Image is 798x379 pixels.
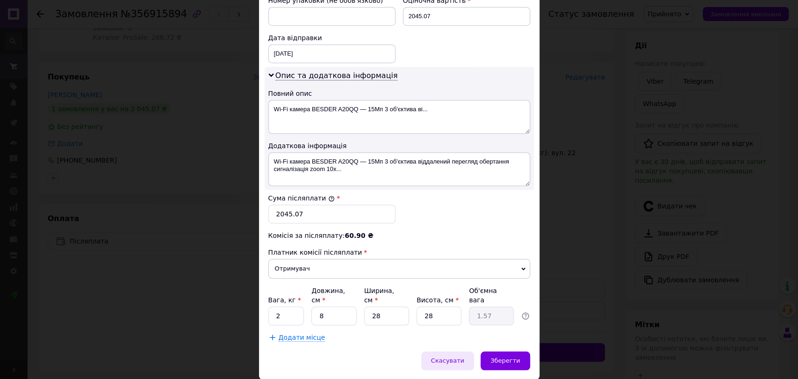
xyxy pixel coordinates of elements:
div: Дата відправки [268,33,395,43]
span: 60.90 ₴ [345,232,373,239]
label: Ширина, см [364,287,394,304]
div: Комісія за післяплату: [268,231,530,240]
label: Сума післяплати [268,194,335,202]
div: Додаткова інформація [268,141,530,150]
label: Вага, кг [268,296,301,304]
div: Повний опис [268,89,530,98]
span: Платник комісії післяплати [268,249,362,256]
span: Опис та додаткова інформація [275,71,398,80]
label: Довжина, см [311,287,345,304]
textarea: Wi-Fi камера BESDER A20QQ — 15Мп 3 об'єктива ві... [268,100,530,134]
span: Додати місце [279,334,325,342]
textarea: Wi-Fi камера BESDER A20QQ — 15Мп 3 об'єктива віддалений перегляд обертання сигналізація zoom 10x... [268,152,530,186]
label: Висота, см [417,296,459,304]
div: Об'ємна вага [469,286,514,305]
span: Скасувати [431,357,464,364]
span: Зберегти [490,357,520,364]
span: Отримувач [268,259,530,279]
